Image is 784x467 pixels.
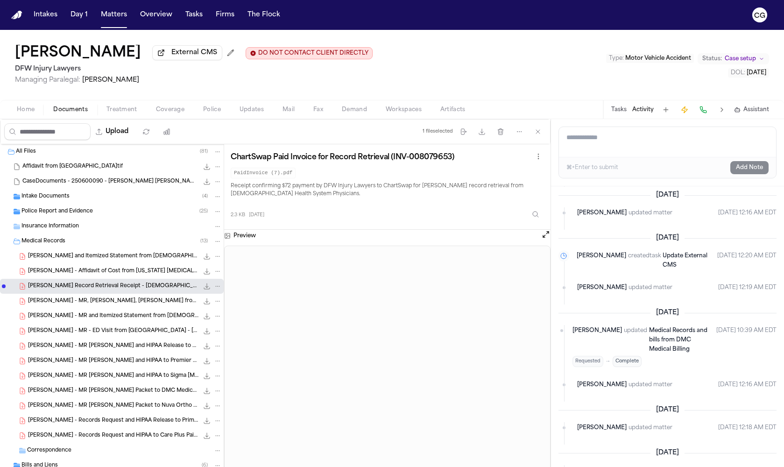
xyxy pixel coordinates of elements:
span: [PERSON_NAME] [577,208,627,218]
span: Fax [313,106,323,113]
button: Download D. Fernandez - MR Request Packet to Nuva Ortho - 9.10.25 [202,401,212,410]
span: [PERSON_NAME] - MR [PERSON_NAME] Packet to DMC Medical Billing - [DATE] [28,387,198,395]
input: Search files [4,123,91,140]
span: Treatment [106,106,137,113]
button: Firms [212,7,238,23]
button: Edit client contact restriction [246,47,373,59]
span: [PERSON_NAME] - MR, [PERSON_NAME], [PERSON_NAME] from Prime Diagnostic Imaging & Memorial [MEDICA... [28,297,198,305]
span: ( 4 ) [202,194,208,199]
button: Inspect [527,206,544,223]
span: updated matter [629,283,672,292]
button: Download D. Fernandez - MR Request Packet to DMC Medical Billing - 9.10.25 [202,386,212,396]
code: PaidInvoice (7).pdf [231,168,296,178]
button: Tasks [182,7,206,23]
button: Download Affidavit from Methodist Dallas Medical Center.tif [202,162,212,171]
span: [DATE] [249,212,264,219]
button: Matters [97,7,131,23]
span: All Files [16,148,36,156]
button: Make a Call [697,103,710,116]
span: [DATE] [650,308,685,318]
button: Download D. Fernandez - MR - ED Visit from Methodist Dallas Medical Center - 6.5.25 [202,326,212,336]
span: Demand [342,106,367,113]
span: [PERSON_NAME] - MR [PERSON_NAME] and HIPAA to Sigma [MEDICAL_DATA] - [DATE] [28,372,198,380]
span: updated [624,326,647,354]
span: [PERSON_NAME] - Records Request and HIPAA to Care Plus Pain - [DATE] [28,432,198,440]
h3: Preview [233,232,256,240]
div: 1 file selected [423,128,453,134]
span: [PERSON_NAME] and Itemized Statement from [DEMOGRAPHIC_DATA] [PERSON_NAME] - [DATE] [28,253,198,261]
button: Download D. Fernandez - ChartSwap Record Retrieval Receipt - Methodist Health System Physicians -... [202,282,212,291]
span: CaseDocuments - 250600090 - [PERSON_NAME] [PERSON_NAME] 20250806195253.zip [22,178,198,186]
time: October 6, 2025 at 12:16 AM [718,380,777,389]
span: [PERSON_NAME] [577,283,627,292]
time: October 7, 2025 at 12:19 AM [718,283,777,292]
button: Add Note [730,161,769,174]
span: [PERSON_NAME] - Records Request and HIPAA Release to Prime Diagnostic Imaging - [DATE] [28,417,198,425]
button: Download D. Fernandez - MR Request and HIPAA Release to MedStork Pharmacy - 9.10.25 [202,341,212,351]
span: updated matter [629,380,672,389]
span: Documents [53,106,88,113]
span: Insurance Information [21,223,79,231]
span: Home [17,106,35,113]
time: October 8, 2025 at 12:16 AM [718,208,777,218]
button: Upload [91,123,134,140]
span: Correspondence [27,447,71,455]
button: Download D. Fernandez - Affidavit of Cost from Texas Radiology Associates - 6.5.25 [202,267,212,276]
time: October 5, 2025 at 12:18 AM [718,423,777,432]
span: [PERSON_NAME] [572,326,622,354]
span: [PERSON_NAME] - MR [PERSON_NAME] and HIPAA to Premier Diagnostics - [DATE] [28,357,198,365]
span: 2.3 KB [231,212,245,219]
div: ⌘+Enter to submit [566,164,618,171]
span: [PERSON_NAME] - MR [PERSON_NAME] and HIPAA Release to MedStork Pharmacy - [DATE] [28,342,198,350]
button: Edit matter name [15,45,141,62]
span: [DATE] [650,233,685,243]
span: External CMS [171,48,217,57]
span: Medical Records and bills from DMC Medical Billing [649,328,707,352]
span: updated matter [629,208,672,218]
button: Tasks [611,106,627,113]
span: [PERSON_NAME] - MR [PERSON_NAME] Packet to Nuva Ortho - [DATE] [28,402,198,410]
span: [PERSON_NAME] [577,423,627,432]
p: Receipt confirming $72 payment by DFW Injury Lawyers to ChartSwap for [PERSON_NAME] record retrie... [231,182,544,199]
span: Update External CMS [663,253,707,268]
span: ( 81 ) [200,149,208,154]
span: [PERSON_NAME] [577,380,627,389]
span: [PERSON_NAME] - MR and Itemized Statement from [DEMOGRAPHIC_DATA][GEOGRAPHIC_DATA][PERSON_NAME] -... [28,312,198,320]
button: Download D. Fernandez - MR, Affidavits, Bills from Prime Diagnostic Imaging & Memorial MRI - 7.30.25 [202,297,212,306]
button: Download D. Fernandez - MR Request and HIPAA to Sigma Radiology - 9.10.25 [202,371,212,381]
button: Download D. Fernandez - MR Request and HIPAA to Premier Diagnostics - 9.10.25 [202,356,212,366]
span: Police [203,106,221,113]
button: External CMS [152,45,222,60]
span: Coverage [156,106,184,113]
img: Finch Logo [11,11,22,20]
time: October 6, 2025 at 10:39 AM [716,326,777,367]
button: Open preview [541,230,551,239]
span: [DATE] [650,191,685,200]
button: Edit Type: Motor Vehicle Accident [606,54,694,63]
span: [DATE] [747,70,766,76]
span: [DATE] [650,405,685,415]
h2: DFW Injury Lawyers [15,64,373,75]
button: Overview [136,7,176,23]
span: Type : [609,56,624,61]
span: → [605,358,611,365]
h1: [PERSON_NAME] [15,45,141,62]
span: [PERSON_NAME] Record Retrieval Receipt - [DEMOGRAPHIC_DATA] Health System Physicians - [DATE] [28,283,198,290]
span: Complete [613,356,642,367]
button: Download D. Fernandez - Records Request and HIPAA Release to Prime Diagnostic Imaging - 9.10.25 [202,416,212,425]
span: ( 13 ) [200,239,208,244]
button: The Flock [244,7,284,23]
span: Workspaces [386,106,422,113]
button: Day 1 [67,7,92,23]
button: Download D. Fernandez - Affidavit and Itemized Statement from Methodist Richardson - 6.5.25 [202,252,212,261]
span: Updates [240,106,264,113]
button: Download D. Fernandez - Records Request and HIPAA to Care Plus Pain - 9.10.25 [202,431,212,440]
span: [PERSON_NAME] - MR - ED Visit from [GEOGRAPHIC_DATA] - [DATE] [28,327,198,335]
span: Affidavit from [GEOGRAPHIC_DATA]tif [22,163,123,171]
button: Activity [632,106,654,113]
time: October 7, 2025 at 12:20 AM [717,251,777,270]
